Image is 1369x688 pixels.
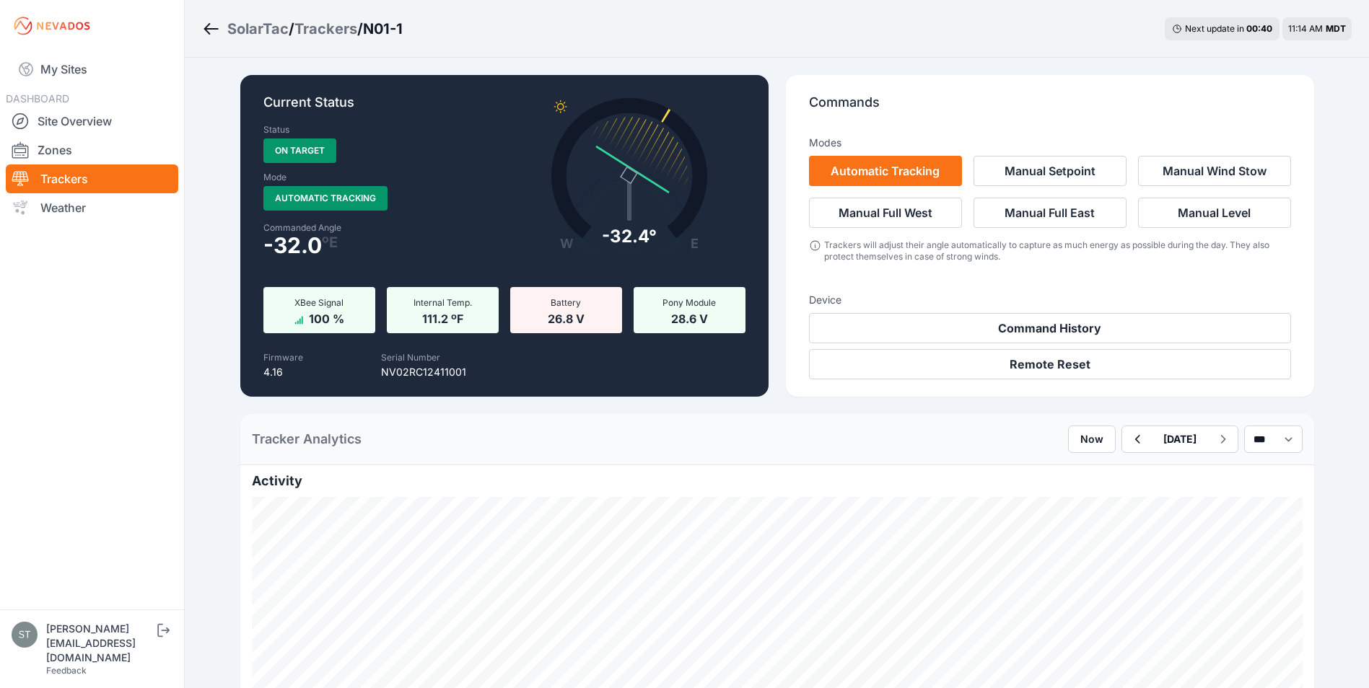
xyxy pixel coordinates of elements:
[422,309,463,326] span: 111.2 ºF
[1152,426,1208,452] button: [DATE]
[602,225,657,248] div: -32.4°
[6,164,178,193] a: Trackers
[263,237,322,254] span: -32.0
[548,309,585,326] span: 26.8 V
[263,172,287,183] label: Mode
[1138,198,1291,228] button: Manual Level
[414,297,472,308] span: Internal Temp.
[357,19,363,39] span: /
[671,309,708,326] span: 28.6 V
[252,471,1303,491] h2: Activity
[551,297,581,308] span: Battery
[1185,23,1244,34] span: Next update in
[202,10,403,48] nav: Breadcrumb
[6,193,178,222] a: Weather
[809,198,962,228] button: Manual Full West
[252,429,362,449] h2: Tracker Analytics
[12,622,38,648] img: steve@nevados.solar
[809,92,1291,124] p: Commands
[46,622,154,665] div: [PERSON_NAME][EMAIL_ADDRESS][DOMAIN_NAME]
[263,92,745,124] p: Current Status
[263,352,303,363] label: Firmware
[1246,23,1272,35] div: 00 : 40
[6,92,69,105] span: DASHBOARD
[809,293,1291,307] h3: Device
[809,313,1291,343] button: Command History
[809,156,962,186] button: Automatic Tracking
[263,365,303,379] p: 4.16
[294,297,344,308] span: XBee Signal
[381,365,466,379] p: NV02RC12411001
[824,239,1290,263] div: Trackers will adjust their angle automatically to capture as much energy as possible during the d...
[6,107,178,136] a: Site Overview
[6,52,178,87] a: My Sites
[1068,425,1116,453] button: Now
[263,124,289,136] label: Status
[974,156,1127,186] button: Manual Setpoint
[662,297,716,308] span: Pony Module
[46,665,87,676] a: Feedback
[1138,156,1291,186] button: Manual Wind Stow
[1288,23,1323,34] span: 11:14 AM
[263,138,336,163] span: On Target
[6,136,178,164] a: Zones
[1326,23,1346,34] span: MDT
[974,198,1127,228] button: Manual Full East
[263,222,496,234] label: Commanded Angle
[309,309,344,326] span: 100 %
[263,186,388,211] span: Automatic Tracking
[322,237,338,248] span: º E
[12,14,92,38] img: Nevados
[289,19,294,39] span: /
[363,19,403,39] h3: N01-1
[227,19,289,39] a: SolarTac
[809,349,1291,379] button: Remote Reset
[294,19,357,39] a: Trackers
[809,136,841,150] h3: Modes
[381,352,440,363] label: Serial Number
